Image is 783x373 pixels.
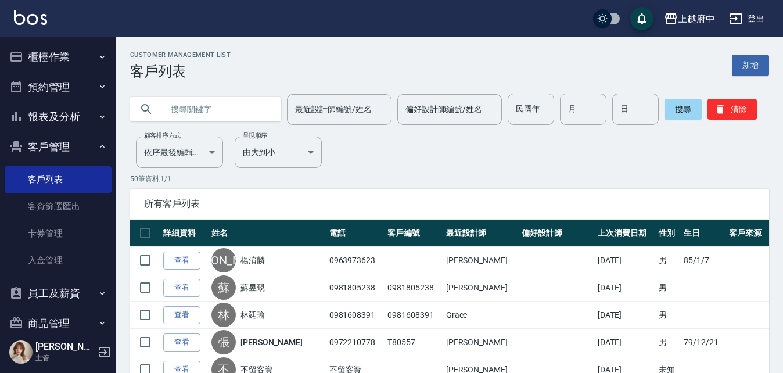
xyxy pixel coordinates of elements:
[144,131,181,140] label: 顧客排序方式
[136,137,223,168] div: 依序最後編輯時間
[209,220,326,247] th: 姓名
[656,329,681,356] td: 男
[35,353,95,363] p: 主管
[163,306,200,324] a: 查看
[163,279,200,297] a: 查看
[211,275,236,300] div: 蘇
[5,278,112,309] button: 員工及薪資
[665,99,702,120] button: 搜尋
[326,247,385,274] td: 0963973623
[5,72,112,102] button: 預約管理
[130,51,231,59] h2: Customer Management List
[35,341,95,353] h5: [PERSON_NAME]
[240,309,265,321] a: 林廷瑜
[163,333,200,352] a: 查看
[595,247,656,274] td: [DATE]
[707,99,757,120] button: 清除
[595,220,656,247] th: 上次消費日期
[14,10,47,25] img: Logo
[385,220,443,247] th: 客戶編號
[211,330,236,354] div: 張
[240,254,265,266] a: 楊淯麟
[130,174,769,184] p: 50 筆資料, 1 / 1
[443,302,519,329] td: Grace
[443,274,519,302] td: [PERSON_NAME]
[240,282,265,293] a: 蘇昱覡
[724,8,769,30] button: 登出
[5,309,112,339] button: 商品管理
[443,329,519,356] td: [PERSON_NAME]
[5,247,112,274] a: 入金管理
[385,302,443,329] td: 0981608391
[443,247,519,274] td: [PERSON_NAME]
[5,42,112,72] button: 櫃檯作業
[519,220,595,247] th: 偏好設計師
[160,220,209,247] th: 詳細資料
[326,274,385,302] td: 0981805238
[595,329,656,356] td: [DATE]
[732,55,769,76] a: 新增
[656,302,681,329] td: 男
[678,12,715,26] div: 上越府中
[5,166,112,193] a: 客戶列表
[163,252,200,270] a: 查看
[681,329,726,356] td: 79/12/21
[326,220,385,247] th: 電話
[163,94,272,125] input: 搜尋關鍵字
[656,247,681,274] td: 男
[656,274,681,302] td: 男
[681,247,726,274] td: 85/1/7
[130,63,231,80] h3: 客戶列表
[243,131,267,140] label: 呈現順序
[659,7,720,31] button: 上越府中
[326,329,385,356] td: 0972210778
[595,302,656,329] td: [DATE]
[326,302,385,329] td: 0981608391
[144,198,755,210] span: 所有客戶列表
[681,220,726,247] th: 生日
[656,220,681,247] th: 性別
[211,303,236,327] div: 林
[595,274,656,302] td: [DATE]
[211,248,236,272] div: [PERSON_NAME]
[630,7,653,30] button: save
[240,336,302,348] a: [PERSON_NAME]
[5,132,112,162] button: 客戶管理
[385,274,443,302] td: 0981805238
[385,329,443,356] td: T80557
[443,220,519,247] th: 最近設計師
[5,193,112,220] a: 客資篩選匯出
[235,137,322,168] div: 由大到小
[5,220,112,247] a: 卡券管理
[5,102,112,132] button: 報表及分析
[9,340,33,364] img: Person
[726,220,769,247] th: 客戶來源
